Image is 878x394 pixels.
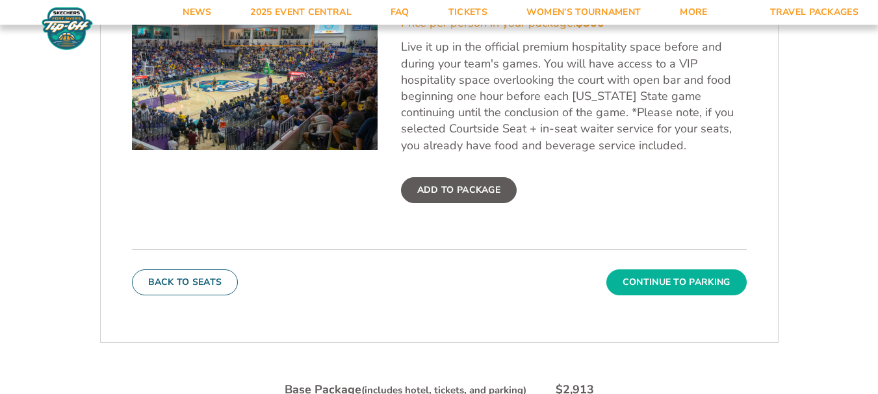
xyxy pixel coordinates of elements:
[606,269,747,295] button: Continue To Parking
[401,177,517,203] label: Add To Package
[401,39,747,153] p: Live it up in the official premium hospitality space before and during your team's games. You wil...
[132,269,239,295] button: Back To Seats
[39,6,96,51] img: Fort Myers Tip-Off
